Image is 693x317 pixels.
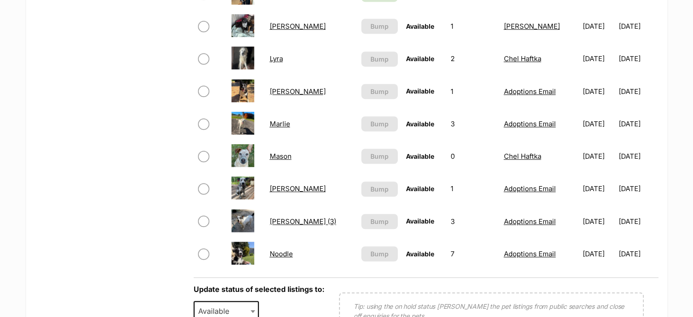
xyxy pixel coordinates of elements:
button: Bump [361,84,398,99]
a: Marlie [269,120,290,128]
span: Bump [370,184,389,194]
a: Adoptions Email [503,249,555,258]
button: Bump [361,149,398,164]
td: [DATE] [579,108,618,140]
a: Adoptions Email [503,120,555,128]
td: [DATE] [579,173,618,204]
td: [DATE] [618,43,657,74]
span: Available [406,22,434,30]
td: 0 [447,140,499,172]
a: [PERSON_NAME] [503,22,560,31]
td: [DATE] [618,108,657,140]
span: Available [406,250,434,258]
span: Bump [370,217,389,226]
td: [DATE] [618,238,657,270]
span: Available [406,185,434,192]
td: [DATE] [618,10,657,42]
a: Noodle [269,249,293,258]
a: Adoptions Email [503,217,555,226]
td: [DATE] [579,206,618,237]
td: 2 [447,43,499,74]
span: Bump [370,21,389,31]
button: Bump [361,52,398,67]
td: [DATE] [579,10,618,42]
span: Available [406,87,434,95]
a: Chel Haftka [503,54,541,63]
a: Chel Haftka [503,152,541,161]
td: [DATE] [618,76,657,107]
td: 7 [447,238,499,270]
td: [DATE] [579,43,618,74]
a: [PERSON_NAME] [269,22,325,31]
button: Bump [361,214,398,229]
td: [DATE] [618,206,657,237]
td: 3 [447,206,499,237]
td: [DATE] [579,76,618,107]
span: Available [406,152,434,160]
span: Bump [370,54,389,64]
a: [PERSON_NAME] [269,184,325,193]
span: Bump [370,249,389,259]
span: Bump [370,151,389,161]
button: Bump [361,19,398,34]
td: 3 [447,108,499,140]
label: Update status of selected listings to: [194,285,324,294]
a: [PERSON_NAME] (3) [269,217,336,226]
button: Bump [361,246,398,261]
a: Adoptions Email [503,87,555,96]
span: Available [406,55,434,62]
button: Bump [361,182,398,197]
button: Bump [361,116,398,131]
td: 1 [447,173,499,204]
span: Bump [370,119,389,129]
td: [DATE] [579,140,618,172]
td: 1 [447,76,499,107]
a: Lyra [269,54,282,63]
td: 1 [447,10,499,42]
span: Available [406,120,434,128]
span: Bump [370,87,389,96]
a: [PERSON_NAME] [269,87,325,96]
span: Available [406,217,434,225]
td: [DATE] [618,140,657,172]
a: Adoptions Email [503,184,555,193]
td: [DATE] [618,173,657,204]
td: [DATE] [579,238,618,270]
a: Mason [269,152,291,161]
